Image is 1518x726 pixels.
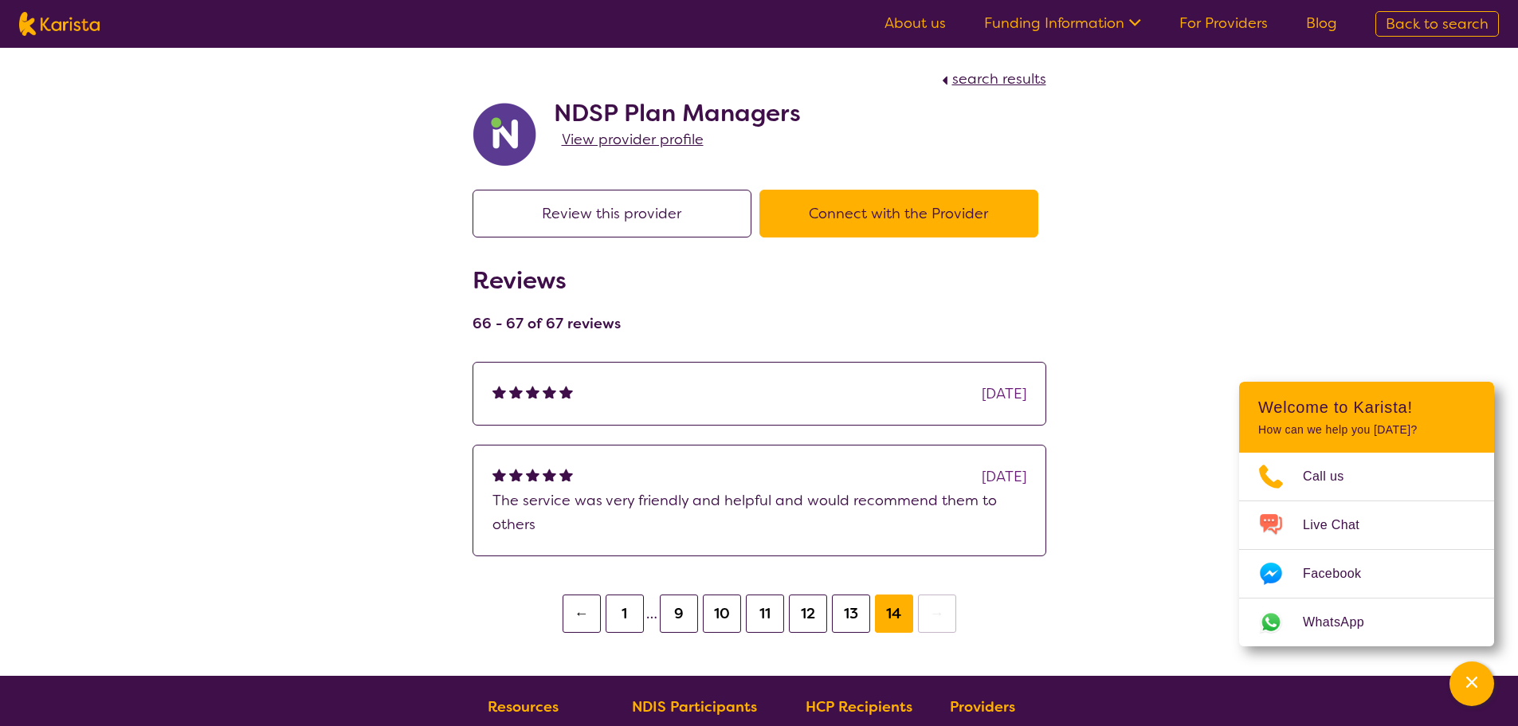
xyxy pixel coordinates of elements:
button: 14 [875,595,913,633]
img: fullstar [543,385,556,398]
img: fullstar [509,468,523,481]
img: fullstar [526,468,539,481]
h2: Welcome to Karista! [1258,398,1475,417]
button: 9 [660,595,698,633]
b: Resources [488,697,559,716]
img: ryxpuxvt8mh1enfatjpo.png [473,103,536,167]
span: Back to search [1386,14,1489,33]
a: About us [885,14,946,33]
span: Call us [1303,465,1363,489]
span: Facebook [1303,562,1380,586]
img: fullstar [492,468,506,481]
button: Channel Menu [1449,661,1494,706]
h2: NDSP Plan Managers [554,99,801,128]
img: fullstar [559,385,573,398]
button: 11 [746,595,784,633]
h2: Reviews [473,266,621,295]
span: Live Chat [1303,513,1379,537]
img: fullstar [559,468,573,481]
div: Channel Menu [1239,382,1494,646]
a: Back to search [1375,11,1499,37]
a: Review this provider [473,204,759,223]
a: Web link opens in a new tab. [1239,598,1494,646]
span: View provider profile [562,130,704,149]
button: 13 [832,595,870,633]
a: Blog [1306,14,1337,33]
b: NDIS Participants [632,697,757,716]
span: … [646,604,657,623]
button: → [918,595,956,633]
p: The service was very friendly and helpful and would recommend them to others [492,489,1026,536]
img: fullstar [492,385,506,398]
ul: Choose channel [1239,453,1494,646]
img: fullstar [543,468,556,481]
div: [DATE] [982,382,1026,406]
button: Connect with the Provider [759,190,1038,237]
img: fullstar [509,385,523,398]
b: Providers [950,697,1015,716]
b: HCP Recipients [806,697,912,716]
h4: 66 - 67 of 67 reviews [473,314,621,333]
div: [DATE] [982,465,1026,489]
button: 12 [789,595,827,633]
a: Funding Information [984,14,1141,33]
span: WhatsApp [1303,610,1383,634]
a: View provider profile [562,128,704,151]
span: search results [952,69,1046,88]
button: ← [563,595,601,633]
p: How can we help you [DATE]? [1258,423,1475,437]
button: Review this provider [473,190,751,237]
a: Connect with the Provider [759,204,1046,223]
button: 10 [703,595,741,633]
a: For Providers [1179,14,1268,33]
img: Karista logo [19,12,100,36]
button: 1 [606,595,644,633]
a: search results [938,69,1046,88]
img: fullstar [526,385,539,398]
